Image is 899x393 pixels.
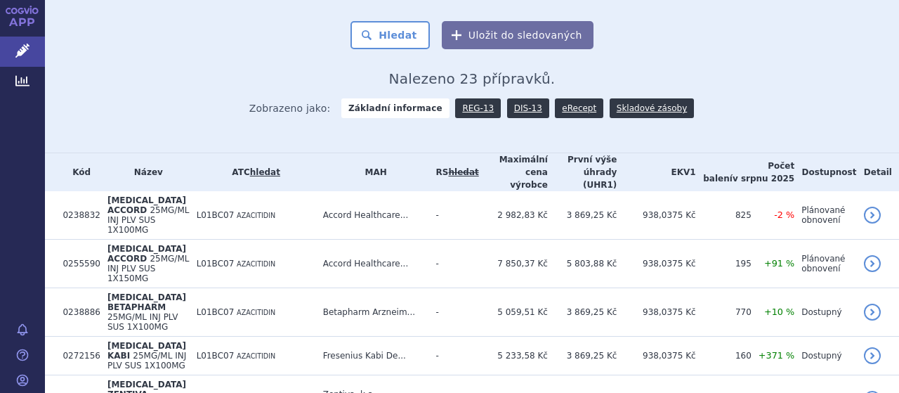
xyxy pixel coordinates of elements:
[449,167,479,177] del: hledat
[794,337,857,375] td: Dostupný
[100,153,190,191] th: Název
[696,240,752,288] td: 195
[55,191,100,240] td: 0238832
[107,351,186,371] span: 25MG/ML INJ PLV SUS 1X100MG
[479,288,548,337] td: 5 059,51 Kč
[316,191,429,240] td: Accord Healthcare...
[794,153,857,191] th: Dostupnost
[197,259,235,269] span: L01BC07
[617,191,695,240] td: 938,0375 Kč
[548,337,617,375] td: 3 869,25 Kč
[864,255,881,272] a: detail
[548,191,617,240] td: 3 869,25 Kč
[617,288,695,337] td: 938,0375 Kč
[197,307,235,317] span: L01BC07
[774,210,794,220] span: -2 %
[479,153,548,191] th: Maximální cena výrobce
[429,191,479,240] td: -
[197,210,235,220] span: L01BC07
[190,153,316,191] th: ATC
[548,288,617,337] td: 3 869,25 Kč
[250,167,280,177] a: hledat
[442,21,593,49] button: Uložit do sledovaných
[429,337,479,375] td: -
[857,153,899,191] th: Detail
[548,240,617,288] td: 5 803,88 Kč
[107,312,178,332] span: 25MG/ML INJ PLV SUS 1X100MG
[316,337,429,375] td: Fresenius Kabi De...
[548,153,617,191] th: První výše úhrady (UHR1)
[696,337,752,375] td: 160
[696,288,752,337] td: 770
[107,341,186,361] span: [MEDICAL_DATA] KABI
[237,309,275,316] span: AZACITIDIN
[617,153,695,191] th: EKV1
[316,240,429,288] td: Accord Healthcare...
[316,288,429,337] td: Betapharm Arzneim...
[696,191,752,240] td: 825
[55,240,100,288] td: 0255590
[610,98,694,118] a: Skladové zásoby
[864,207,881,224] a: detail
[107,195,186,215] span: [MEDICAL_DATA] ACCORD
[479,240,548,288] td: 7 850,37 Kč
[55,288,100,337] td: 0238886
[237,352,275,360] span: AZACITIDIN
[764,258,794,269] span: +91 %
[237,212,275,219] span: AZACITIDIN
[794,191,857,240] td: Plánované obnovení
[107,244,186,264] span: [MEDICAL_DATA] ACCORD
[389,70,556,87] span: Nalezeno 23 přípravků.
[107,254,190,283] span: 25MG/ML INJ PLV SUS 1X150MG
[341,98,449,118] strong: Základní informace
[55,153,100,191] th: Kód
[197,351,235,361] span: L01BC07
[55,337,100,375] td: 0272156
[794,240,857,288] td: Plánované obnovení
[764,307,794,317] span: +10 %
[107,205,190,235] span: 25MG/ML INJ PLV SUS 1X100MG
[249,98,331,118] span: Zobrazeno jako:
[449,167,479,177] a: vyhledávání neobsahuje žádnou platnou referenční skupinu
[696,153,795,191] th: Počet balení
[429,288,479,337] td: -
[237,260,275,268] span: AZACITIDIN
[429,153,479,191] th: RS
[733,174,794,183] span: v srpnu 2025
[479,191,548,240] td: 2 982,83 Kč
[864,304,881,321] a: detail
[316,153,429,191] th: MAH
[794,288,857,337] td: Dostupný
[107,292,186,312] span: [MEDICAL_DATA] BETAPHARM
[479,337,548,375] td: 5 233,58 Kč
[864,347,881,364] a: detail
[455,98,501,118] a: REG-13
[759,350,794,361] span: +371 %
[555,98,603,118] a: eRecept
[617,337,695,375] td: 938,0375 Kč
[507,98,549,118] a: DIS-13
[350,21,430,49] button: Hledat
[617,240,695,288] td: 938,0375 Kč
[429,240,479,288] td: -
